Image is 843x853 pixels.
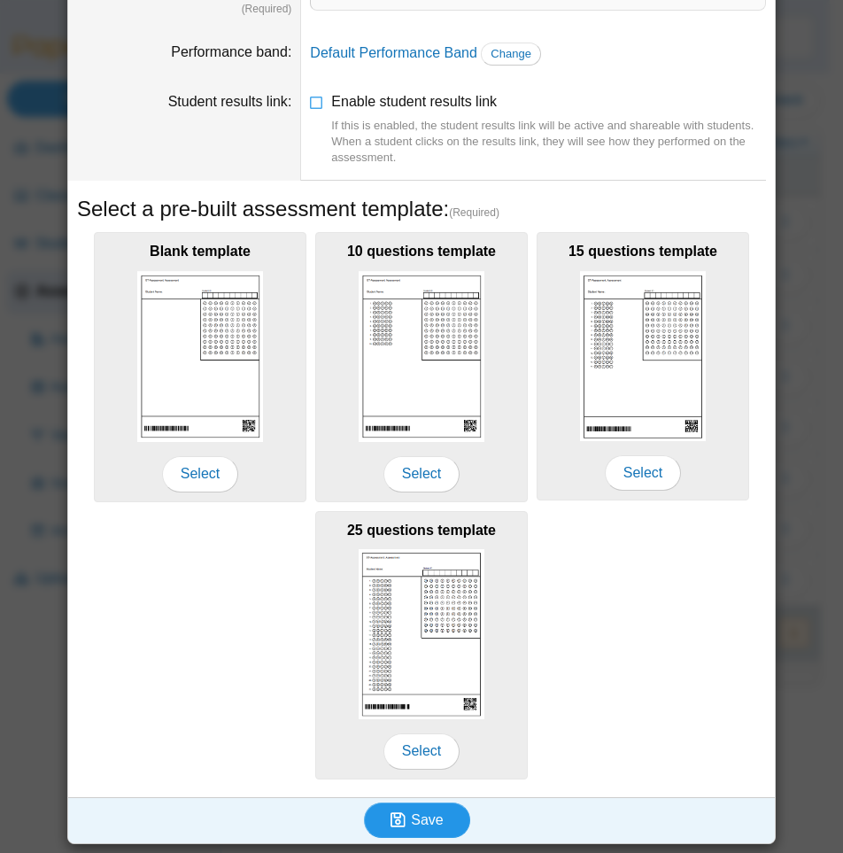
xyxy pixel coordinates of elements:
[605,455,681,491] span: Select
[481,43,541,66] a: Change
[364,803,470,838] button: Save
[580,271,706,441] img: scan_sheet_15_questions.png
[331,118,766,167] div: If this is enabled, the student results link will be active and shareable with students. When a s...
[137,271,263,442] img: scan_sheet_blank.png
[168,94,292,109] label: Student results link
[449,205,499,221] span: (Required)
[347,244,496,259] b: 10 questions template
[150,244,251,259] b: Blank template
[331,94,766,166] span: Enable student results link
[491,47,531,60] span: Change
[568,244,717,259] b: 15 questions template
[359,271,484,442] img: scan_sheet_10_questions.png
[77,194,766,224] h5: Select a pre-built assessment template:
[411,812,443,827] span: Save
[162,456,238,492] span: Select
[347,523,496,538] b: 25 questions template
[383,733,460,769] span: Select
[383,456,460,492] span: Select
[171,44,291,59] label: Performance band
[77,2,291,17] dfn: (Required)
[359,549,484,719] img: scan_sheet_25_questions.png
[310,45,477,60] a: Default Performance Band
